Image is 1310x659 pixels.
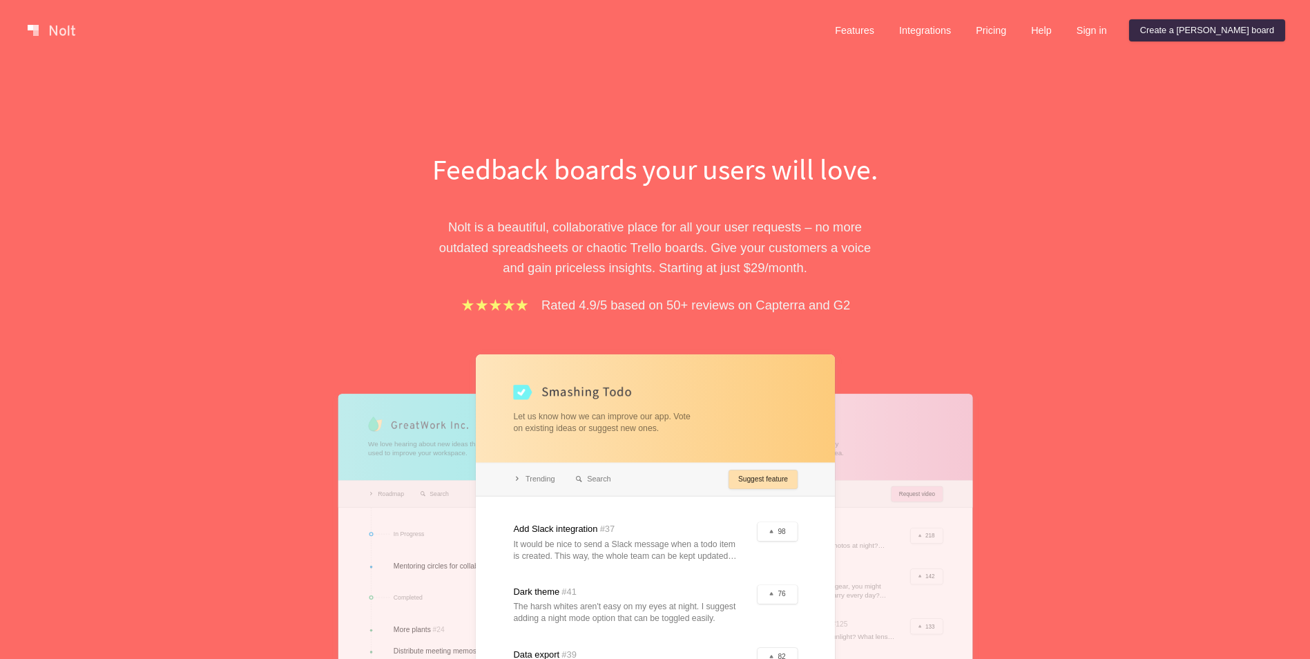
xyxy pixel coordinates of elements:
[965,19,1017,41] a: Pricing
[824,19,885,41] a: Features
[417,149,894,189] h1: Feedback boards your users will love.
[1020,19,1063,41] a: Help
[460,297,530,313] img: stars.b067e34983.png
[1066,19,1118,41] a: Sign in
[888,19,962,41] a: Integrations
[541,295,850,315] p: Rated 4.9/5 based on 50+ reviews on Capterra and G2
[1129,19,1285,41] a: Create a [PERSON_NAME] board
[417,217,894,278] p: Nolt is a beautiful, collaborative place for all your user requests – no more outdated spreadshee...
